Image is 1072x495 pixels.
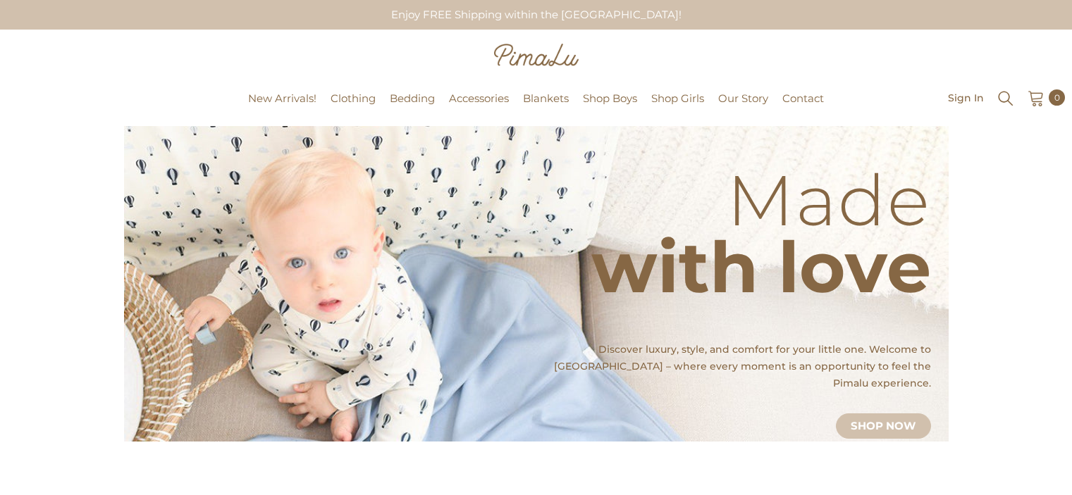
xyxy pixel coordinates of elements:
span: Bedding [390,92,435,105]
a: Blankets [516,90,576,126]
a: Bedding [383,90,442,126]
a: Sign In [948,92,984,103]
span: Shop Boys [583,92,637,105]
span: Shop Girls [651,92,704,105]
img: Pimalu [494,44,579,66]
p: Made [591,196,931,203]
div: Enjoy FREE Shipping within the [GEOGRAPHIC_DATA]! [379,1,693,28]
span: New Arrivals! [248,92,316,105]
span: Contact [782,92,824,105]
a: Accessories [442,90,516,126]
a: Clothing [324,90,383,126]
span: Blankets [523,92,569,105]
span: 0 [1054,90,1060,106]
a: Pimalu [7,94,51,104]
p: Discover luxury, style, and comfort for your little one. Welcome to [GEOGRAPHIC_DATA] – where eve... [533,341,931,391]
a: Contact [775,90,831,126]
a: Shop Now [836,413,931,439]
a: New Arrivals! [241,90,324,126]
span: Our Story [718,92,768,105]
p: with love [591,263,931,270]
a: Shop Girls [644,90,711,126]
summary: Search [997,88,1015,108]
a: Our Story [711,90,775,126]
a: Shop Boys [576,90,644,126]
span: Accessories [449,92,509,105]
span: Clothing [331,92,376,105]
span: Sign In [948,93,984,103]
